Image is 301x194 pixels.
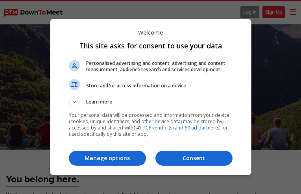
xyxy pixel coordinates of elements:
[69,41,233,50] h1: This site asks for consent to use your data
[86,98,112,107] span: Learn more
[69,96,233,107] button: Learn more
[155,151,233,166] button: Consent
[155,154,233,162] p: Consent
[133,124,220,131] a: 141 TCF vendor(s) and 69 ad partner(s)
[50,19,251,175] div: This site asks for consent to use your data
[69,29,233,36] p: Welcome
[69,151,146,166] button: Manage options
[86,60,233,73] span: Personalised advertising and content, advertising and content measurement, audience research and ...
[86,83,233,89] span: Store and/or access information on a device
[69,112,233,137] p: Your personal data will be processed and information from your device (cookies, unique identifier...
[69,154,146,162] p: Manage options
